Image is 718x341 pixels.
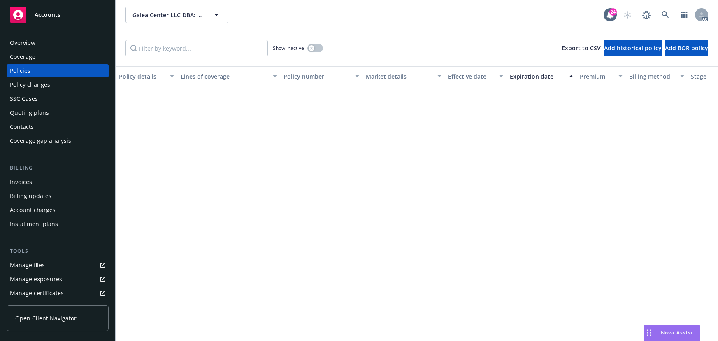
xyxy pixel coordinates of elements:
[10,64,30,77] div: Policies
[366,72,432,81] div: Market details
[510,72,564,81] div: Expiration date
[10,50,35,63] div: Coverage
[507,66,576,86] button: Expiration date
[629,72,675,81] div: Billing method
[609,8,617,16] div: 24
[7,120,109,133] a: Contacts
[181,72,268,81] div: Lines of coverage
[7,189,109,203] a: Billing updates
[644,325,700,341] button: Nova Assist
[7,247,109,255] div: Tools
[7,164,109,172] div: Billing
[7,273,109,286] a: Manage exposures
[7,50,109,63] a: Coverage
[10,217,58,231] div: Installment plans
[657,7,674,23] a: Search
[7,134,109,147] a: Coverage gap analysis
[626,66,688,86] button: Billing method
[362,66,445,86] button: Market details
[10,78,50,91] div: Policy changes
[10,273,62,286] div: Manage exposures
[10,203,56,217] div: Account charges
[7,3,109,26] a: Accounts
[562,40,601,56] button: Export to CSV
[448,72,494,81] div: Effective date
[10,120,34,133] div: Contacts
[665,44,708,52] span: Add BOR policy
[7,78,109,91] a: Policy changes
[119,72,165,81] div: Policy details
[10,175,32,189] div: Invoices
[445,66,507,86] button: Effective date
[10,36,35,49] div: Overview
[10,92,38,105] div: SSC Cases
[7,259,109,272] a: Manage files
[576,66,626,86] button: Premium
[676,7,692,23] a: Switch app
[280,66,362,86] button: Policy number
[7,36,109,49] a: Overview
[7,64,109,77] a: Policies
[273,44,304,51] span: Show inactive
[7,175,109,189] a: Invoices
[619,7,636,23] a: Start snowing
[177,66,280,86] button: Lines of coverage
[7,287,109,300] a: Manage certificates
[7,92,109,105] a: SSC Cases
[7,217,109,231] a: Installment plans
[10,189,51,203] div: Billing updates
[125,7,228,23] button: Galea Center LLC DBA: Galea Center for Advanced Surgery
[580,72,613,81] div: Premium
[10,134,71,147] div: Coverage gap analysis
[661,329,693,336] span: Nova Assist
[283,72,350,81] div: Policy number
[35,12,60,18] span: Accounts
[125,40,268,56] input: Filter by keyword...
[562,44,601,52] span: Export to CSV
[691,72,716,81] div: Stage
[638,7,655,23] a: Report a Bug
[7,106,109,119] a: Quoting plans
[15,314,77,322] span: Open Client Navigator
[10,259,45,272] div: Manage files
[10,287,64,300] div: Manage certificates
[10,106,49,119] div: Quoting plans
[132,11,204,19] span: Galea Center LLC DBA: Galea Center for Advanced Surgery
[116,66,177,86] button: Policy details
[604,44,662,52] span: Add historical policy
[604,40,662,56] button: Add historical policy
[644,325,654,341] div: Drag to move
[665,40,708,56] button: Add BOR policy
[7,203,109,217] a: Account charges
